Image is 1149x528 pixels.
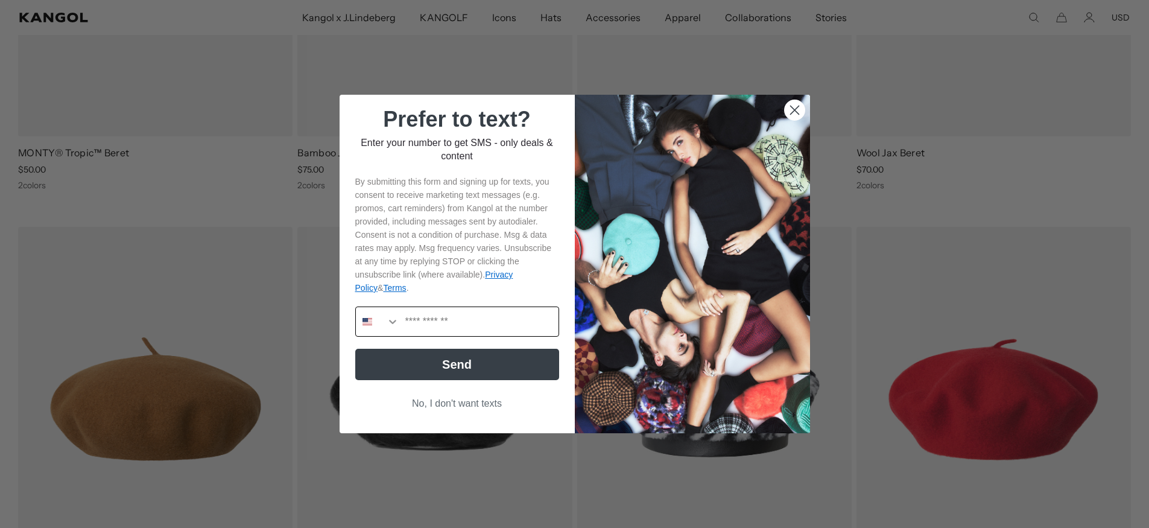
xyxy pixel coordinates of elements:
[399,307,559,336] input: Phone Number
[383,107,530,132] span: Prefer to text?
[355,349,559,380] button: Send
[575,95,810,433] img: 32d93059-7686-46ce-88e0-f8be1b64b1a2.jpeg
[356,307,399,336] button: Search Countries
[383,283,406,293] a: Terms
[355,175,559,294] p: By submitting this form and signing up for texts, you consent to receive marketing text messages ...
[355,392,559,415] button: No, I don't want texts
[362,317,372,326] img: United States
[361,138,553,161] span: Enter your number to get SMS - only deals & content
[784,100,805,121] button: Close dialog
